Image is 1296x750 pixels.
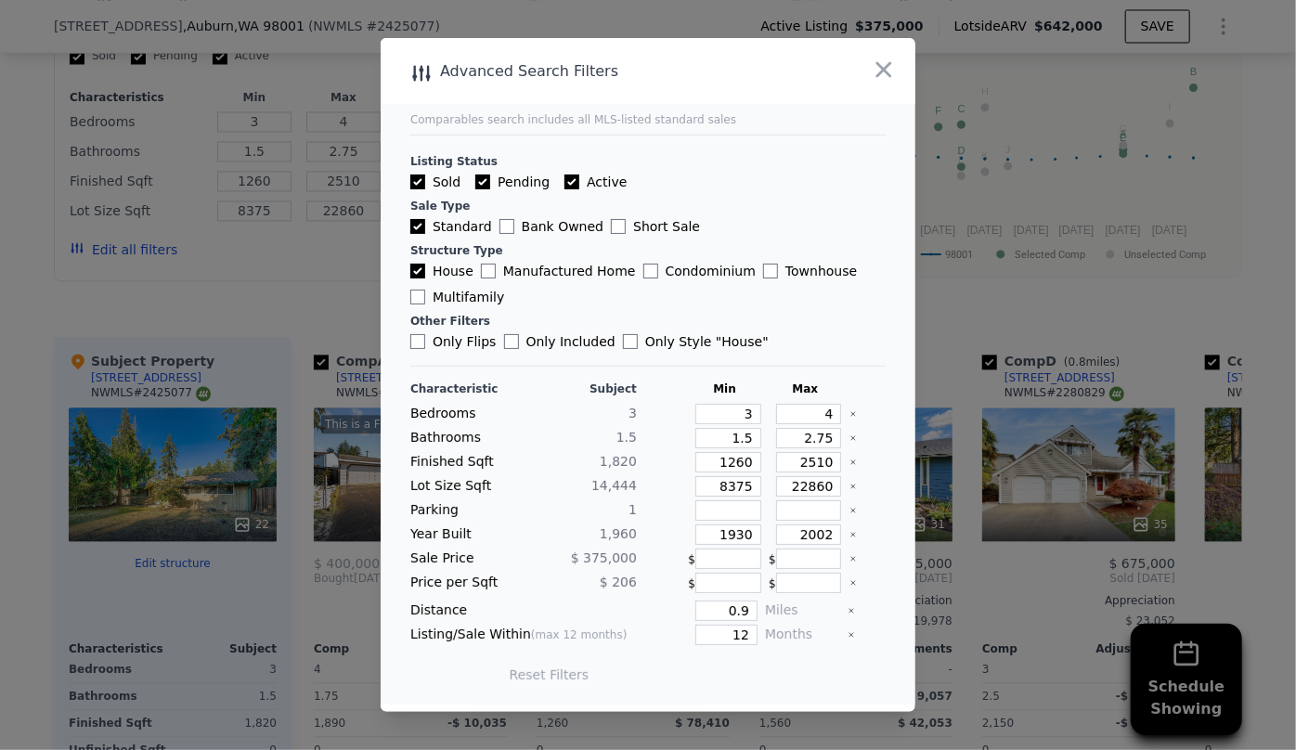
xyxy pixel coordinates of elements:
[765,625,840,645] div: Months
[410,288,504,306] label: Multifamily
[600,575,637,589] span: $ 206
[410,290,425,304] input: Multifamily
[410,173,460,191] label: Sold
[765,601,840,621] div: Miles
[571,550,637,565] span: $ 375,000
[499,219,514,234] input: Bank Owned
[564,175,579,189] input: Active
[410,243,886,258] div: Structure Type
[410,601,637,621] div: Distance
[688,573,761,593] div: $
[410,625,637,645] div: Listing/Sale Within
[504,334,519,349] input: Only Included
[849,459,857,466] button: Clear
[848,631,855,639] button: Clear
[410,199,886,213] div: Sale Type
[769,381,842,396] div: Max
[410,549,520,569] div: Sale Price
[849,483,857,490] button: Clear
[531,628,628,641] span: (max 12 months)
[410,262,473,280] label: House
[763,262,857,280] label: Townhouse
[849,531,857,538] button: Clear
[848,607,855,614] button: Clear
[769,549,842,569] div: $
[527,381,637,396] div: Subject
[643,264,658,278] input: Condominium
[643,262,756,280] label: Condominium
[600,526,637,541] span: 1,960
[849,434,857,442] button: Clear
[410,452,520,472] div: Finished Sqft
[410,154,886,169] div: Listing Status
[475,173,550,191] label: Pending
[475,175,490,189] input: Pending
[564,173,627,191] label: Active
[623,334,638,349] input: Only Style "House"
[616,430,637,445] span: 1.5
[849,507,857,514] button: Clear
[623,332,769,351] label: Only Style " House "
[499,217,603,236] label: Bank Owned
[849,579,857,587] button: Clear
[410,264,425,278] input: House
[410,332,497,351] label: Only Flips
[410,573,520,593] div: Price per Sqft
[504,332,616,351] label: Only Included
[763,264,778,278] input: Townhouse
[410,175,425,189] input: Sold
[410,314,886,329] div: Other Filters
[849,410,857,418] button: Clear
[481,262,636,280] label: Manufactured Home
[410,334,425,349] input: Only Flips
[410,217,492,236] label: Standard
[688,549,761,569] div: $
[410,500,520,521] div: Parking
[381,58,809,84] div: Advanced Search Filters
[410,219,425,234] input: Standard
[410,428,520,448] div: Bathrooms
[629,502,637,517] span: 1
[510,666,590,684] button: Reset
[410,524,520,545] div: Year Built
[849,555,857,562] button: Clear
[629,406,637,420] span: 3
[410,404,520,424] div: Bedrooms
[611,217,700,236] label: Short Sale
[600,454,637,469] span: 1,820
[688,381,761,396] div: Min
[410,112,886,127] div: Comparables search includes all MLS-listed standard sales
[410,476,520,497] div: Lot Size Sqft
[410,381,520,396] div: Characteristic
[611,219,626,234] input: Short Sale
[769,573,842,593] div: $
[481,264,496,278] input: Manufactured Home
[591,478,637,493] span: 14,444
